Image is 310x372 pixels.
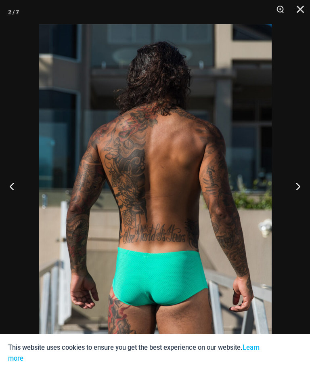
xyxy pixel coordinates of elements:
button: Accept [268,342,302,364]
button: Next [280,166,310,206]
div: 2 / 7 [8,6,19,18]
a: Learn more [8,344,260,362]
p: This website uses cookies to ensure you get the best experience on our website. [8,342,262,364]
